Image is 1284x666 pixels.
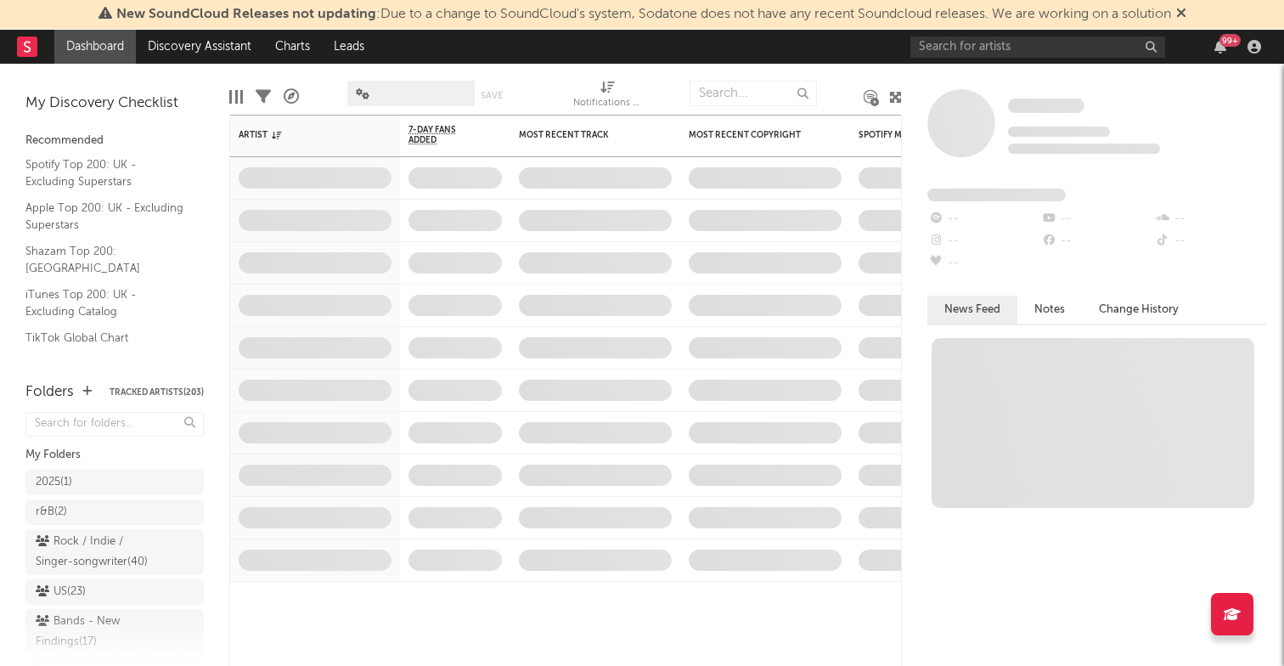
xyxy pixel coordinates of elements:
input: Search for folders... [25,412,204,437]
button: Change History [1082,296,1196,324]
span: New SoundCloud Releases not updating [116,8,376,21]
div: Bands - New Findings ( 17 ) [36,612,155,652]
div: Notifications (Artist) [573,93,641,114]
div: Rock / Indie / Singer-songwriter ( 40 ) [36,532,155,573]
a: US(23) [25,579,204,605]
div: -- [927,230,1040,252]
div: -- [1154,230,1267,252]
a: Shazam Top 200: [GEOGRAPHIC_DATA] [25,242,187,277]
a: TikTok Global Chart [25,329,187,347]
a: Dashboard [54,30,136,64]
a: Spotify Top 200: UK - Excluding Superstars [25,155,187,190]
button: Tracked Artists(203) [110,388,204,397]
div: Filters [256,72,271,121]
a: Some Artist [1008,98,1084,115]
div: US ( 23 ) [36,582,86,602]
span: Tracking Since: [DATE] [1008,127,1110,137]
div: Notifications (Artist) [573,72,641,121]
a: Discovery Assistant [136,30,263,64]
button: Notes [1017,296,1082,324]
span: Dismiss [1176,8,1186,21]
a: iTunes Top 200: UK - Excluding Catalog [25,285,187,320]
a: r&B(2) [25,499,204,525]
span: : Due to a change to SoundCloud's system, Sodatone does not have any recent Soundcloud releases. ... [116,8,1171,21]
span: Fans Added by Platform [927,189,1066,201]
div: r&B ( 2 ) [36,502,67,522]
input: Search for artists [910,37,1165,58]
div: -- [1040,230,1153,252]
div: A&R Pipeline [284,72,299,121]
div: Most Recent Copyright [689,130,816,140]
div: My Discovery Checklist [25,93,204,114]
button: News Feed [927,296,1017,324]
div: -- [927,252,1040,274]
button: Save [481,91,503,100]
a: Leads [322,30,376,64]
span: 7-Day Fans Added [408,125,476,145]
div: Artist [239,130,366,140]
span: 0 fans last week [1008,144,1160,154]
a: Charts [263,30,322,64]
span: Some Artist [1008,99,1084,113]
div: 2025 ( 1 ) [36,472,72,493]
div: -- [927,208,1040,230]
a: Rock / Indie / Singer-songwriter(40) [25,529,204,575]
input: Search... [690,81,817,106]
div: -- [1040,208,1153,230]
div: Most Recent Track [519,130,646,140]
div: 99 + [1219,34,1241,47]
a: Bands - New Findings(17) [25,609,204,655]
div: Recommended [25,131,204,151]
div: Spotify Monthly Listeners [859,130,986,140]
button: 99+ [1214,40,1226,54]
div: Folders [25,382,74,403]
a: 2025(1) [25,470,204,495]
div: My Folders [25,445,204,466]
div: Edit Columns [229,72,243,121]
div: -- [1154,208,1267,230]
a: Apple Top 200: UK - Excluding Superstars [25,199,187,234]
